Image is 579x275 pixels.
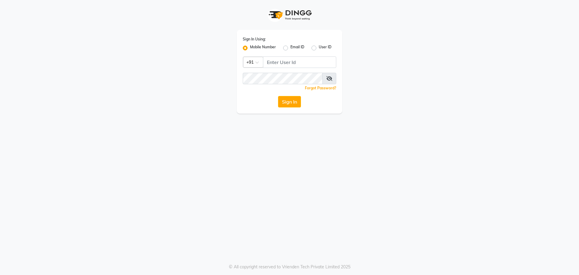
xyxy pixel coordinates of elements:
label: Mobile Number [250,44,276,52]
a: Forgot Password? [305,86,336,90]
input: Username [263,56,336,68]
label: Sign In Using: [243,37,266,42]
button: Sign In [278,96,301,107]
input: Username [243,73,323,84]
label: Email ID [290,44,304,52]
img: logo1.svg [265,6,314,24]
label: User ID [319,44,331,52]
